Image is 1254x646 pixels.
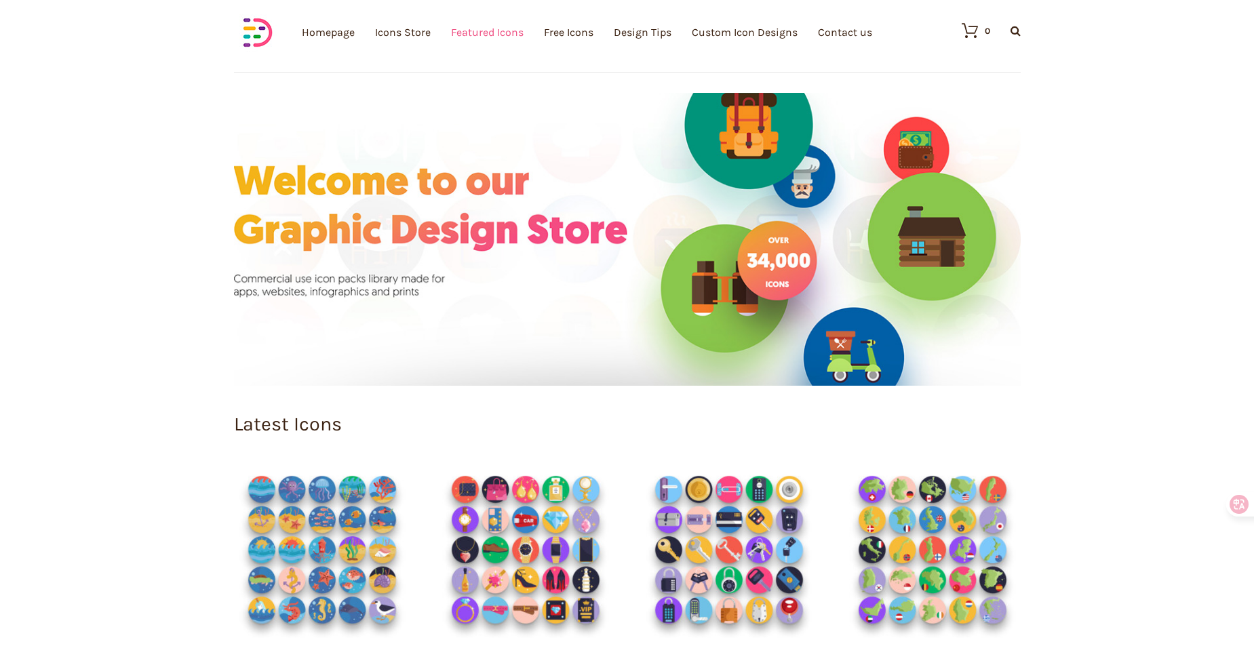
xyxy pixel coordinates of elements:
[948,22,990,39] a: 0
[985,26,990,35] div: 0
[234,93,1021,386] img: Graphic-design-store.jpg
[234,415,1021,435] h1: Latest Icons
